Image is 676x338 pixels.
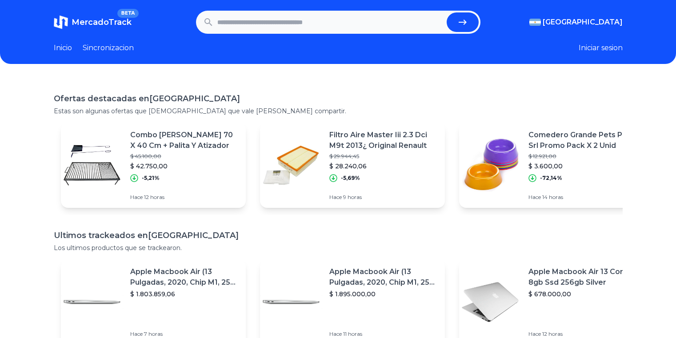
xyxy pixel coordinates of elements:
button: [GEOGRAPHIC_DATA] [529,17,623,28]
img: Featured image [459,271,521,333]
img: Featured image [459,134,521,196]
button: Iniciar sesion [579,43,623,53]
a: Featured imageFiltro Aire Master Iii 2.3 Dci M9t 2013¿ Original Renault$ 29.944,45$ 28.240,06-5,6... [260,123,445,208]
span: MercadoTrack [72,17,132,27]
p: -72,14% [540,175,562,182]
img: MercadoTrack [54,15,68,29]
a: Sincronizacion [83,43,134,53]
img: Featured image [260,134,322,196]
a: MercadoTrackBETA [54,15,132,29]
p: $ 678.000,00 [528,290,637,298]
p: Apple Macbook Air (13 Pulgadas, 2020, Chip M1, 256 Gb De Ssd, 8 Gb De Ram) - Plata [329,266,438,288]
a: Featured imageComedero Grande Pets Plast Srl Promo Pack X 2 Unid$ 12.921,00$ 3.600,00-72,14%Hace ... [459,123,644,208]
p: $ 1.803.859,06 [130,290,239,298]
a: Featured imageCombo [PERSON_NAME] 70 X 40 Cm + Palita Y Atizador$ 45.100,00$ 42.750,00-5,21%Hace ... [61,123,246,208]
p: Hace 14 horas [528,194,637,201]
p: Los ultimos productos que se trackearon. [54,243,623,252]
h1: Ofertas destacadas en [GEOGRAPHIC_DATA] [54,92,623,105]
p: Hace 12 horas [528,330,637,338]
p: $ 1.895.000,00 [329,290,438,298]
p: Hace 9 horas [329,194,438,201]
p: $ 28.240,06 [329,162,438,171]
p: -5,21% [142,175,160,182]
img: Featured image [61,134,123,196]
img: Featured image [61,271,123,333]
p: Hace 12 horas [130,194,239,201]
span: BETA [117,9,138,18]
p: $ 29.944,45 [329,153,438,160]
img: Featured image [260,271,322,333]
p: $ 3.600,00 [528,162,637,171]
p: Estas son algunas ofertas que [DEMOGRAPHIC_DATA] que vale [PERSON_NAME] compartir. [54,107,623,115]
p: -5,69% [341,175,360,182]
p: Comedero Grande Pets Plast Srl Promo Pack X 2 Unid [528,130,637,151]
p: Apple Macbook Air 13 Core I5 8gb Ssd 256gb Silver [528,266,637,288]
p: Hace 11 horas [329,330,438,338]
p: $ 12.921,00 [528,153,637,160]
h1: Ultimos trackeados en [GEOGRAPHIC_DATA] [54,229,623,242]
p: $ 42.750,00 [130,162,239,171]
a: Inicio [54,43,72,53]
p: $ 45.100,00 [130,153,239,160]
p: Filtro Aire Master Iii 2.3 Dci M9t 2013¿ Original Renault [329,130,438,151]
p: Combo [PERSON_NAME] 70 X 40 Cm + Palita Y Atizador [130,130,239,151]
p: Hace 7 horas [130,330,239,338]
span: [GEOGRAPHIC_DATA] [543,17,623,28]
img: Argentina [529,19,541,26]
p: Apple Macbook Air (13 Pulgadas, 2020, Chip M1, 256 Gb De Ssd, 8 Gb De Ram) - Plata [130,266,239,288]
